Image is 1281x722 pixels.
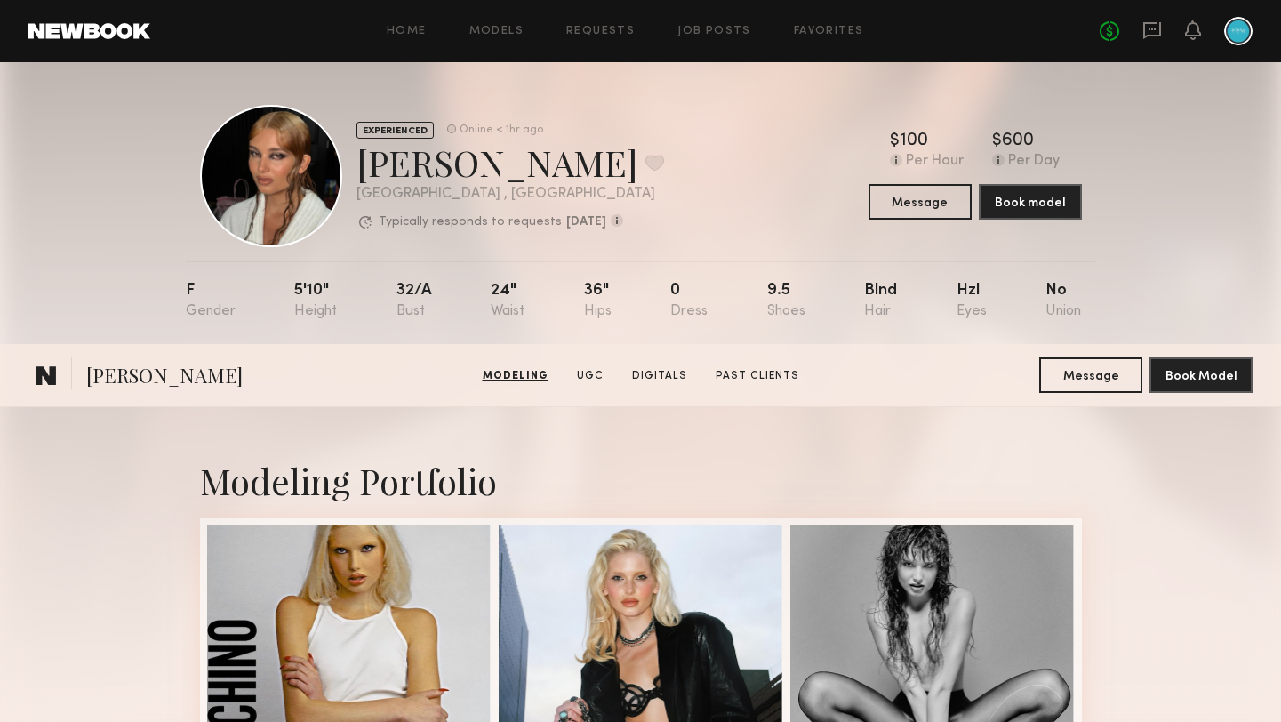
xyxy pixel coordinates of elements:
div: F [186,283,236,319]
button: Message [869,184,972,220]
div: Per Day [1008,154,1060,170]
a: Favorites [794,26,864,37]
a: Requests [566,26,635,37]
div: 9.5 [767,283,805,319]
div: 36" [584,283,612,319]
a: Modeling [476,368,556,384]
button: Book model [979,184,1082,220]
div: 5'10" [294,283,337,319]
div: 24" [491,283,524,319]
p: Typically responds to requests [379,216,562,229]
div: Per Hour [906,154,964,170]
div: $ [890,132,900,150]
div: [GEOGRAPHIC_DATA] , [GEOGRAPHIC_DATA] [356,187,664,202]
div: 600 [1002,132,1034,150]
a: Home [387,26,427,37]
div: $ [992,132,1002,150]
div: Online < 1hr ago [460,124,543,136]
div: 0 [670,283,708,319]
button: Message [1039,357,1142,393]
a: UGC [570,368,611,384]
div: Modeling Portfolio [200,457,1082,504]
a: Past Clients [709,368,806,384]
div: 100 [900,132,928,150]
span: [PERSON_NAME] [86,362,243,393]
b: [DATE] [566,216,606,229]
a: Models [469,26,524,37]
button: Book Model [1149,357,1253,393]
div: 32/a [396,283,432,319]
a: Digitals [625,368,694,384]
a: Book Model [1149,367,1253,382]
a: Job Posts [677,26,751,37]
div: No [1045,283,1081,319]
div: EXPERIENCED [356,122,434,139]
div: [PERSON_NAME] [356,139,664,186]
div: Blnd [864,283,897,319]
div: Hzl [957,283,987,319]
